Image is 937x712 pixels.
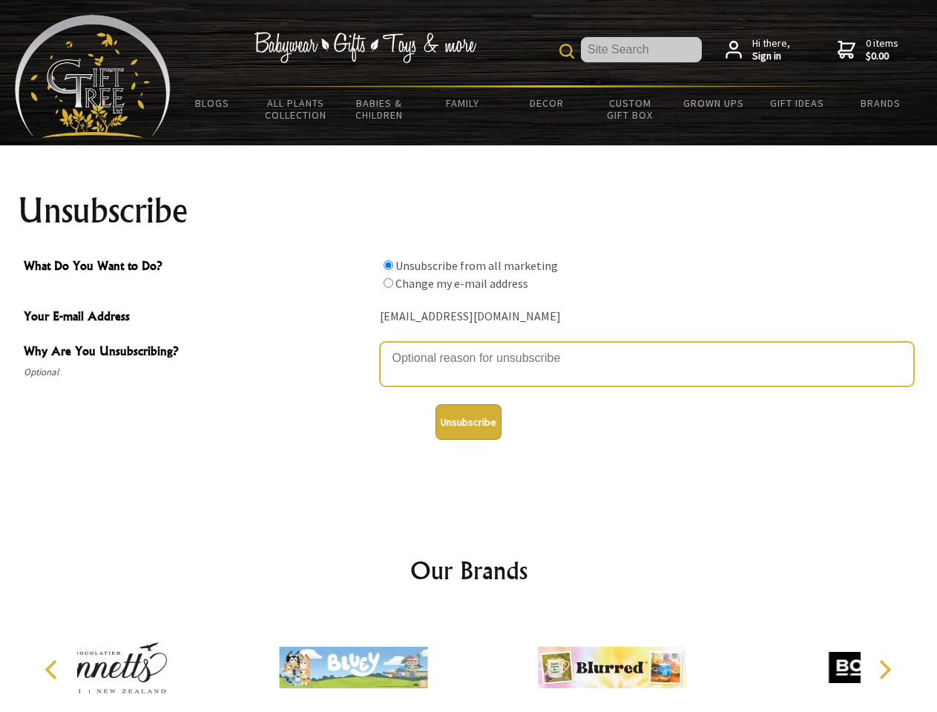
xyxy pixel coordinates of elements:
button: Unsubscribe [435,404,502,440]
strong: $0.00 [866,50,898,63]
img: Babywear - Gifts - Toys & more [254,32,476,63]
a: BLOGS [171,88,254,119]
img: product search [559,44,574,59]
label: Change my e-mail address [395,276,528,291]
h2: Our Brands [30,553,908,588]
input: What Do You Want to Do? [384,278,393,288]
span: Hi there, [752,37,790,63]
span: 0 items [866,36,898,63]
strong: Sign in [752,50,790,63]
span: Why Are You Unsubscribing? [24,342,372,363]
span: Your E-mail Address [24,307,372,329]
input: What Do You Want to Do? [384,260,393,270]
a: 0 items$0.00 [838,37,898,63]
a: Gift Ideas [755,88,839,119]
input: Site Search [581,37,702,62]
button: Next [868,653,901,686]
a: Hi there,Sign in [726,37,790,63]
a: Babies & Children [338,88,421,131]
span: What Do You Want to Do? [24,257,372,278]
a: All Plants Collection [254,88,338,131]
div: [EMAIL_ADDRESS][DOMAIN_NAME] [380,306,914,329]
label: Unsubscribe from all marketing [395,258,558,273]
button: Previous [37,653,70,686]
textarea: Why Are You Unsubscribing? [380,342,914,386]
a: Grown Ups [671,88,755,119]
a: Custom Gift Box [588,88,672,131]
a: Brands [839,88,923,119]
a: Family [421,88,505,119]
img: Babyware - Gifts - Toys and more... [15,15,171,138]
h1: Unsubscribe [18,193,920,228]
span: Optional [24,363,372,381]
a: Decor [504,88,588,119]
